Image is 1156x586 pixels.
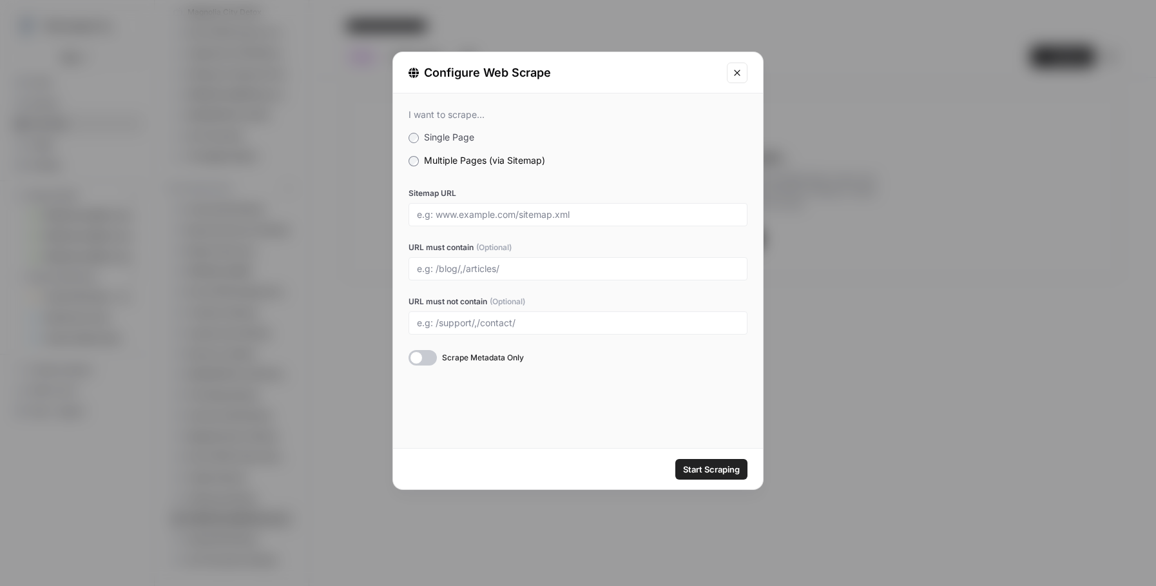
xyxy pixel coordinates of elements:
label: Sitemap URL [409,188,747,199]
label: URL must contain [409,242,747,253]
span: Single Page [424,132,474,142]
input: Multiple Pages (via Sitemap) [409,156,419,166]
span: Multiple Pages (via Sitemap) [424,155,545,166]
button: Start Scraping [675,459,747,480]
span: Scrape Metadata Only [442,352,524,364]
input: Single Page [409,133,419,143]
button: Close modal [727,63,747,83]
label: URL must not contain [409,296,747,308]
input: e.g: /support/,/contact/ [417,317,739,329]
span: (Optional) [476,242,512,253]
div: I want to scrape... [409,109,747,121]
span: Start Scraping [683,463,740,476]
input: e.g: www.example.com/sitemap.xml [417,209,739,220]
span: (Optional) [490,296,525,308]
input: e.g: /blog/,/articles/ [417,263,739,275]
div: Configure Web Scrape [409,64,719,82]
